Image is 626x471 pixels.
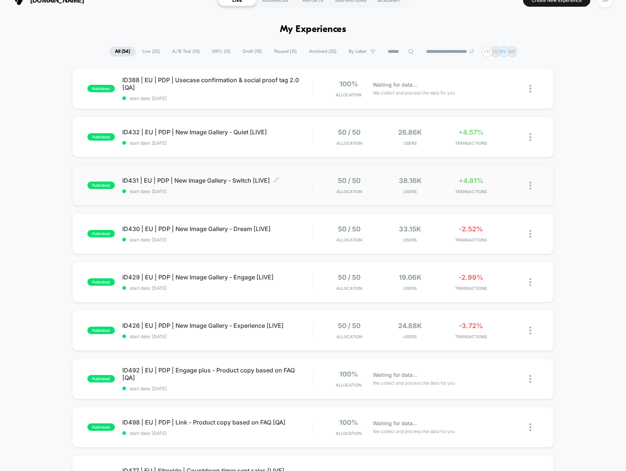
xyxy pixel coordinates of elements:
span: We collect and process the data for you [373,379,455,387]
span: Waiting for data... [373,81,417,89]
span: published [87,375,115,382]
span: Users [381,237,439,243]
span: +4.81% [459,177,483,185]
p: AW [508,49,515,54]
span: 50 / 50 [338,225,361,233]
span: published [87,230,115,237]
span: ID492 | EU | PDP | Engage plus - Product copy based on FAQ [QA] [122,366,313,381]
img: close [529,278,531,286]
span: start date: [DATE] [122,189,313,194]
span: Allocation [336,189,362,194]
span: TRANSACTIONS [442,141,500,146]
span: 50 / 50 [338,128,361,136]
span: 26.86k [398,128,422,136]
img: close [529,375,531,383]
span: Allocation [336,382,361,388]
span: TRANSACTIONS [442,189,500,194]
span: ID426 | EU | PDP | New Image Gallery - Experience [LIVE] [122,322,313,329]
img: close [529,133,531,141]
span: start date: [DATE] [122,237,313,243]
span: Waiting for data... [373,419,417,427]
span: Users [381,286,439,291]
span: 38.16k [399,177,422,185]
span: published [87,133,115,141]
span: published [87,327,115,334]
span: Allocation [336,92,361,97]
span: published [87,423,115,431]
img: close [529,85,531,93]
span: A/B Test ( 10 ) [167,47,205,57]
span: Allocation [336,237,362,243]
span: start date: [DATE] [122,140,313,146]
span: 100% [339,370,358,378]
span: TRANSACTIONS [442,334,500,339]
span: 50 / 50 [338,177,361,185]
span: start date: [DATE] [122,334,313,339]
span: Allocation [336,286,362,291]
span: 19.06k [399,273,422,281]
img: end [469,49,474,54]
span: ID388 | EU | PDP | Usecase confirmation & social proof tag 2.0 [QA] [122,76,313,91]
span: Paused ( 13 ) [268,47,302,57]
span: ID431 | EU | PDP | New Image Gallery - Switch [LIVE] [122,177,313,184]
span: -3.72% [459,322,483,330]
span: We collect and process the data for you [373,89,455,96]
span: All ( 54 ) [109,47,136,57]
span: 50 / 50 [338,273,361,281]
span: We collect and process the data for you [373,428,455,435]
span: Users [381,334,439,339]
span: -2.99% [458,273,483,281]
img: close [529,230,531,238]
span: -2.52% [459,225,483,233]
span: published [87,85,115,92]
span: By Label [349,49,367,54]
p: DD [492,49,498,54]
span: start date: [DATE] [122,430,313,436]
span: 24.88k [398,322,422,330]
span: 50 / 50 [338,322,361,330]
span: Allocation [336,334,362,339]
span: ID429 | EU | PDP | New Image Gallery - Engage [LIVE] [122,273,313,281]
span: TRANSACTIONS [442,286,500,291]
span: 100% [339,419,358,426]
span: published [87,278,115,286]
span: TRANSACTIONS [442,237,500,243]
span: Live ( 23 ) [137,47,165,57]
span: Waiting for data... [373,371,417,379]
img: close [529,327,531,334]
span: 100% ( 13 ) [206,47,236,57]
span: +4.57% [458,128,484,136]
span: start date: [DATE] [122,285,313,291]
span: Users [381,141,439,146]
p: KV [500,49,506,54]
span: start date: [DATE] [122,386,313,391]
span: 100% [339,80,358,88]
h1: My Experiences [280,24,346,35]
span: ID498 | EU | PDP | Link - Product copy based on FAQ [QA] [122,419,313,426]
span: Users [381,189,439,194]
span: Archived ( 25 ) [303,47,342,57]
span: published [87,182,115,189]
img: close [529,182,531,189]
span: 33.15k [399,225,421,233]
span: Draft ( 18 ) [237,47,267,57]
span: Allocation [336,141,362,146]
span: Allocation [336,431,361,436]
img: close [529,423,531,431]
span: ID430 | EU | PDP | New Image Gallery - Dream [LIVE] [122,225,313,233]
div: + 17 [482,46,493,57]
span: start date: [DATE] [122,96,313,101]
span: ID432 | EU | PDP | New Image Gallery - Quiet [LIVE] [122,128,313,136]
